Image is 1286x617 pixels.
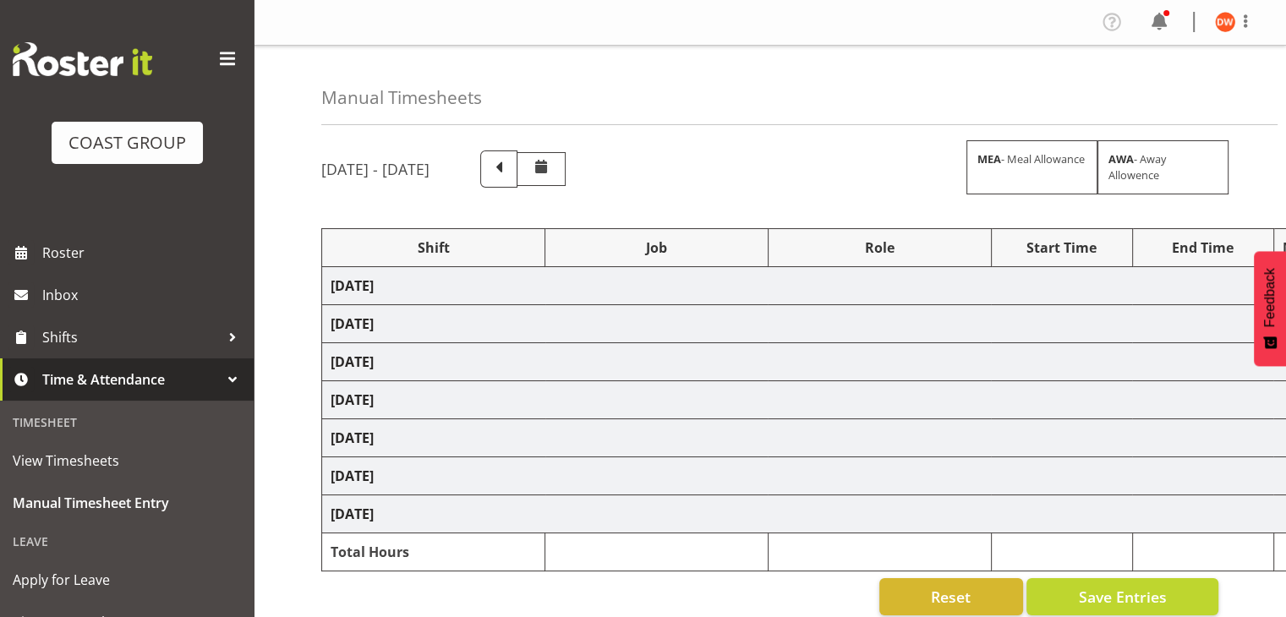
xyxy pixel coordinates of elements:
[1108,151,1134,167] strong: AWA
[13,490,241,516] span: Manual Timesheet Entry
[1000,238,1124,258] div: Start Time
[331,238,536,258] div: Shift
[4,482,249,524] a: Manual Timesheet Entry
[777,238,982,258] div: Role
[1262,268,1278,327] span: Feedback
[1078,586,1166,608] span: Save Entries
[13,42,152,76] img: Rosterit website logo
[68,130,186,156] div: COAST GROUP
[1026,578,1218,615] button: Save Entries
[4,440,249,482] a: View Timesheets
[4,559,249,601] a: Apply for Leave
[966,140,1097,194] div: - Meal Allowance
[1141,238,1265,258] div: End Time
[1215,12,1235,32] img: david-wiseman11371.jpg
[554,238,759,258] div: Job
[977,151,1001,167] strong: MEA
[322,533,545,571] td: Total Hours
[42,282,245,308] span: Inbox
[321,88,482,107] h4: Manual Timesheets
[1097,140,1229,194] div: - Away Allowence
[321,160,430,178] h5: [DATE] - [DATE]
[4,524,249,559] div: Leave
[931,586,971,608] span: Reset
[879,578,1023,615] button: Reset
[1254,251,1286,366] button: Feedback - Show survey
[42,367,220,392] span: Time & Attendance
[4,405,249,440] div: Timesheet
[42,240,245,265] span: Roster
[42,325,220,350] span: Shifts
[13,567,241,592] span: Apply for Leave
[13,448,241,473] span: View Timesheets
